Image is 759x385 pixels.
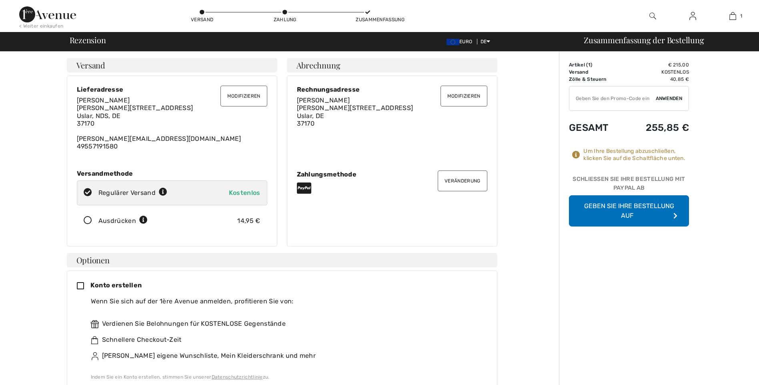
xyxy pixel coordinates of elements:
[569,114,627,141] td: Gesamt
[220,86,267,106] button: Modifizieren
[229,189,260,197] span: Kostenlos
[729,11,736,21] img: Meine Tasche
[90,281,142,289] span: Konto erstellen
[588,62,591,68] span: 1
[297,104,413,127] span: [PERSON_NAME][STREET_ADDRESS] Uslar, DE 37170
[569,175,689,195] div: Schließen Sie Ihre Bestellung mit PayPal ab
[481,39,487,44] font: DE
[569,195,689,227] button: Geben Sie Ihre Bestellung auf
[649,11,656,21] img: Durchsuchen Sie die Website
[584,202,674,219] font: Geben Sie Ihre Bestellung auf
[296,61,340,69] span: Abrechnung
[569,86,656,110] input: Promo code
[569,68,627,76] td: Versand
[569,61,627,68] td: )
[102,336,182,343] font: Schnellere Checkout-Zeit
[569,62,591,68] font: Artikel (
[237,216,260,226] div: 14,95 €
[102,352,316,359] font: [PERSON_NAME] eigene Wunschliste, Mein Kleiderschrank und mehr
[212,374,263,380] a: Datenschutzrichtlinie
[77,170,267,177] div: Versandmethode
[297,96,350,104] span: [PERSON_NAME]
[77,96,267,150] div: [PERSON_NAME][EMAIL_ADDRESS][DOMAIN_NAME] 49557191580
[713,11,752,21] a: 1
[70,36,106,44] span: Rezension
[77,96,130,104] span: [PERSON_NAME]
[447,39,459,45] img: Euro
[190,16,214,23] div: Versand
[569,76,627,83] td: Zölle & Steuern
[91,297,481,306] div: Wenn Sie sich auf der 1ère Avenue anmelden, profitieren Sie von:
[627,114,689,141] td: 255,85 €
[77,104,193,127] span: [PERSON_NAME][STREET_ADDRESS] Uslar, NDS, DE 37170
[19,22,63,30] div: < Weiter einkaufen
[77,86,267,93] div: Lieferadresse
[356,16,380,23] div: Zusammenfassung
[627,76,689,83] td: 40,85 €
[98,217,136,225] font: Ausdrücken
[627,61,689,68] td: € 215,00
[91,352,99,360] img: ownWishlist.svg
[102,320,286,327] font: Verdienen Sie Belohnungen für KOSTENLOSE Gegenstände
[273,16,297,23] div: Zahlung
[441,86,487,106] button: Modifizieren
[91,320,99,328] img: rewards.svg
[574,36,754,44] div: Zusammenfassung der Bestellung
[683,11,703,21] a: Sign In
[98,189,156,197] font: Regulärer Versand
[67,253,497,267] h4: Optionen
[76,61,105,69] span: Versand
[583,148,689,162] div: Um Ihre Bestellung abzuschließen, klicken Sie auf die Schaltfläche unten.
[447,39,475,44] span: EURO
[689,11,696,21] img: Meine Infos
[297,86,487,93] div: Rechnungsadresse
[438,170,487,191] button: Veränderung
[627,68,689,76] td: Kostenlos
[19,6,76,22] img: Avenida 1ère
[297,170,487,178] div: Zahlungsmethode
[91,336,99,344] img: faster.svg
[91,373,481,381] div: Indem Sie ein Konto erstellen, stimmen Sie unserer zu.
[740,12,742,20] span: 1
[656,95,682,102] span: Anwenden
